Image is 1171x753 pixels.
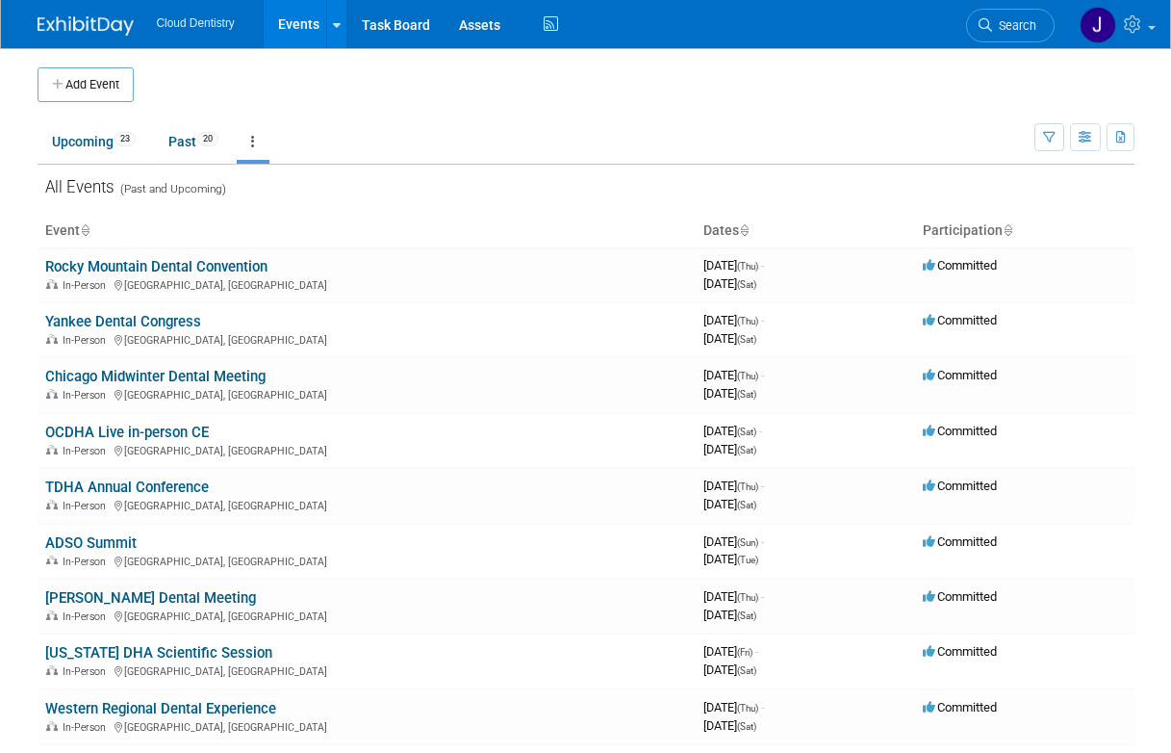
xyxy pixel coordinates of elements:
[1003,222,1012,238] a: Sort by Participation Type
[45,497,688,512] div: [GEOGRAPHIC_DATA], [GEOGRAPHIC_DATA]
[45,700,276,717] a: Western Regional Dental Experience
[703,276,756,291] span: [DATE]
[63,445,112,457] span: In-Person
[45,479,209,496] a: TDHA Annual Conference
[761,479,764,493] span: -
[46,556,58,565] img: In-Person Event
[115,132,136,146] span: 23
[46,665,58,675] img: In-Person Event
[737,279,756,290] span: (Sat)
[737,610,756,621] span: (Sat)
[46,279,58,289] img: In-Person Event
[63,279,112,292] span: In-Person
[992,18,1036,33] span: Search
[703,331,756,346] span: [DATE]
[45,553,688,568] div: [GEOGRAPHIC_DATA], [GEOGRAPHIC_DATA]
[45,589,256,607] a: [PERSON_NAME] Dental Meeting
[737,647,752,658] span: (Fri)
[737,721,756,732] span: (Sat)
[923,368,997,382] span: Committed
[703,644,758,659] span: [DATE]
[154,123,233,160] a: Past20
[157,16,235,30] span: Cloud Dentistry
[703,589,764,604] span: [DATE]
[923,313,997,327] span: Committed
[46,445,58,454] img: In-Person Event
[703,662,756,677] span: [DATE]
[923,589,997,604] span: Committed
[703,258,764,273] span: [DATE]
[63,334,112,347] span: In-Person
[115,182,226,195] span: (Past and Upcoming)
[923,644,997,659] span: Committed
[703,479,764,493] span: [DATE]
[38,165,1134,203] div: All Events
[38,123,150,160] a: Upcoming23
[46,389,58,399] img: In-Person Event
[63,389,112,402] span: In-Person
[45,644,272,662] a: [US_STATE] DHA Scientific Session
[45,662,688,678] div: [GEOGRAPHIC_DATA], [GEOGRAPHIC_DATA]
[737,334,756,345] span: (Sat)
[737,665,756,676] span: (Sat)
[38,215,696,247] th: Event
[737,703,758,714] span: (Thu)
[63,721,112,734] span: In-Person
[45,386,688,402] div: [GEOGRAPHIC_DATA], [GEOGRAPHIC_DATA]
[737,371,758,381] span: (Thu)
[703,442,756,456] span: [DATE]
[737,537,758,548] span: (Sun)
[45,331,688,347] div: [GEOGRAPHIC_DATA], [GEOGRAPHIC_DATA]
[915,215,1134,247] th: Participation
[46,334,58,344] img: In-Person Event
[46,610,58,620] img: In-Person Event
[46,721,58,731] img: In-Person Event
[737,445,756,455] span: (Sat)
[703,534,764,549] span: [DATE]
[737,500,756,510] span: (Sat)
[45,424,209,441] a: OCDHA Live in-person CE
[703,368,764,382] span: [DATE]
[38,67,134,102] button: Add Event
[696,215,915,247] th: Dates
[63,665,112,678] span: In-Person
[45,276,688,292] div: [GEOGRAPHIC_DATA], [GEOGRAPHIC_DATA]
[737,481,758,492] span: (Thu)
[755,644,758,659] span: -
[761,534,764,549] span: -
[923,424,997,438] span: Committed
[923,258,997,273] span: Committed
[45,313,201,330] a: Yankee Dental Congress
[703,700,764,714] span: [DATE]
[63,500,112,512] span: In-Person
[703,424,762,438] span: [DATE]
[703,497,756,511] span: [DATE]
[46,500,58,509] img: In-Person Event
[45,534,137,552] a: ADSO Summit
[759,424,762,438] span: -
[703,386,756,401] span: [DATE]
[38,16,134,36] img: ExhibitDay
[923,534,997,549] span: Committed
[63,556,112,568] span: In-Person
[1080,7,1116,43] img: Jessica Estrada
[737,389,756,400] span: (Sat)
[761,368,764,382] span: -
[80,222,89,238] a: Sort by Event Name
[761,589,764,604] span: -
[923,479,997,493] span: Committed
[761,313,764,327] span: -
[45,718,688,734] div: [GEOGRAPHIC_DATA], [GEOGRAPHIC_DATA]
[703,718,756,733] span: [DATE]
[45,442,688,457] div: [GEOGRAPHIC_DATA], [GEOGRAPHIC_DATA]
[63,610,112,623] span: In-Person
[737,316,758,326] span: (Thu)
[761,258,764,273] span: -
[737,555,758,565] span: (Tue)
[966,9,1055,42] a: Search
[923,700,997,714] span: Committed
[761,700,764,714] span: -
[737,261,758,272] span: (Thu)
[739,222,749,238] a: Sort by Start Date
[45,258,267,275] a: Rocky Mountain Dental Convention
